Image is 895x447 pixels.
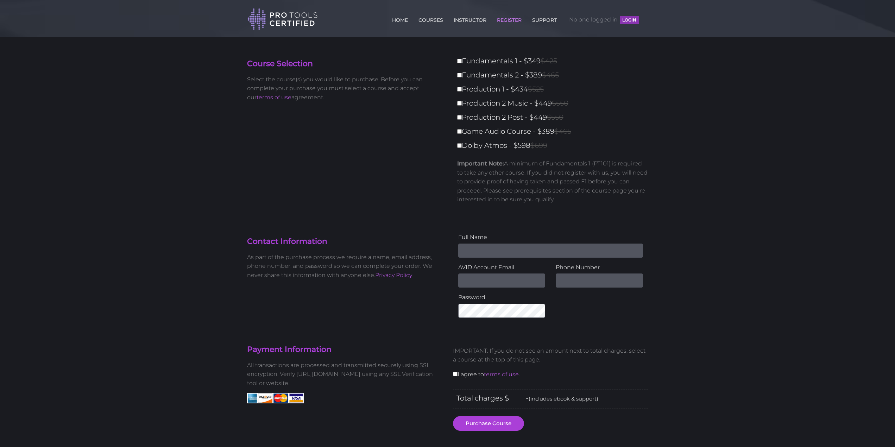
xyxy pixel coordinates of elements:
label: Game Audio Course - $389 [457,125,653,138]
button: LOGIN [620,16,639,24]
input: Dolby Atmos - $598$699 [457,143,462,148]
label: Production 2 Music - $449 [457,97,653,109]
label: Production 1 - $434 [457,83,653,95]
span: (includes ebook & support) [529,395,598,402]
label: Fundamentals 1 - $349 [457,55,653,67]
span: $550 [547,113,563,121]
span: $699 [530,141,547,150]
label: Dolby Atmos - $598 [457,139,653,152]
span: $465 [554,127,571,136]
input: Production 2 Post - $449$550 [457,115,462,120]
a: INSTRUCTOR [452,13,488,24]
span: $525 [528,85,544,93]
input: Fundamentals 2 - $389$465 [457,73,462,77]
p: Select the course(s) you would like to purchase. Before you can complete your purchase you must s... [247,75,442,102]
label: Phone Number [556,263,643,272]
a: terms of use [484,371,519,378]
a: Privacy Policy [375,272,412,278]
label: Full Name [458,233,643,242]
input: Production 2 Music - $449$550 [457,101,462,106]
h4: Contact Information [247,236,442,247]
span: No one logged in [569,9,639,30]
p: A minimum of Fundamentals 1 (PT101) is required to take any other course. If you did not register... [457,159,648,204]
div: Total charges $ - [453,390,648,409]
strong: Important Note: [457,160,504,167]
img: American Express, Discover, MasterCard, Visa [247,393,304,403]
span: $550 [552,99,568,107]
label: Fundamentals 2 - $389 [457,69,653,81]
h4: Course Selection [247,58,442,69]
p: As part of the purchase process we require a name, email address, phone number, and password so w... [247,253,442,280]
label: Password [458,293,546,302]
input: Game Audio Course - $389$465 [457,129,462,134]
input: Production 1 - $434$525 [457,87,462,92]
p: All transactions are processed and transmitted securely using SSL encryption. Verify [URL][DOMAIN... [247,361,442,388]
a: REGISTER [495,13,523,24]
img: Pro Tools Certified Logo [247,8,318,31]
button: Purchase Course [453,416,524,431]
label: Production 2 Post - $449 [457,111,653,124]
span: $465 [542,71,559,79]
label: AVID Account Email [458,263,546,272]
a: SUPPORT [530,13,559,24]
a: COURSES [417,13,445,24]
h4: Payment Information [247,344,442,355]
span: $425 [541,57,557,65]
input: Fundamentals 1 - $349$425 [457,59,462,63]
a: HOME [390,13,410,24]
p: IMPORTANT: If you do not see an amount next to total charges, select a course at the top of this ... [453,346,648,364]
div: I agree to . [448,341,654,390]
a: terms of use [257,94,291,101]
